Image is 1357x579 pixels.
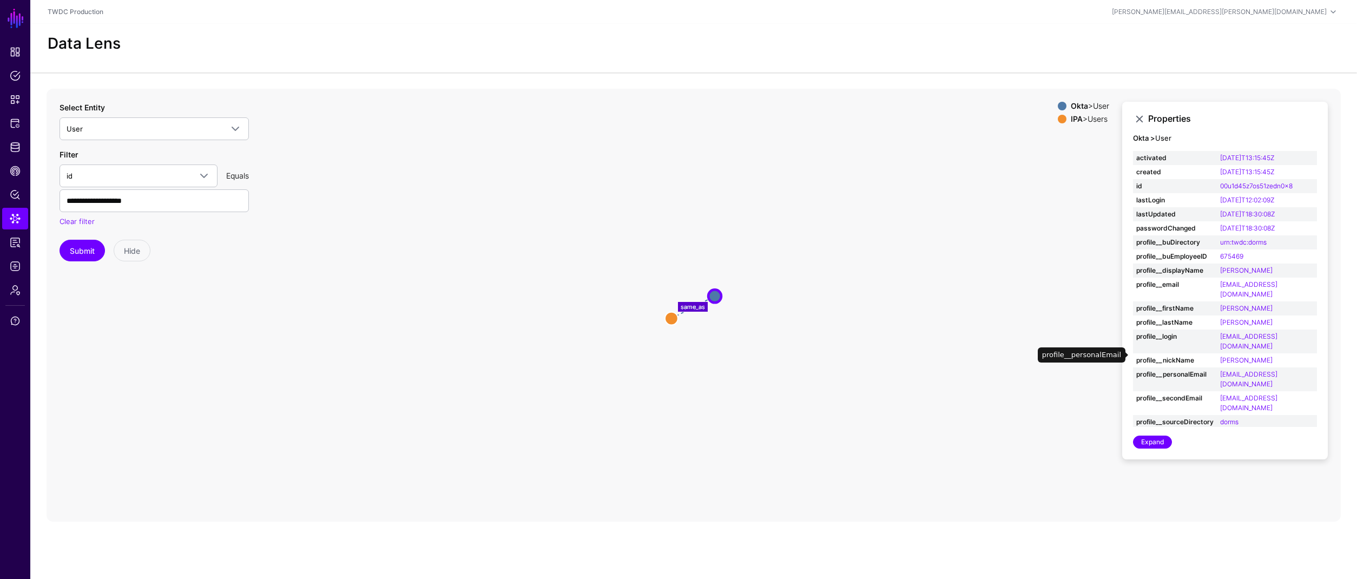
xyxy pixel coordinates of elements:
[1038,347,1125,363] div: profile__personalEmail
[2,41,28,63] a: Dashboard
[1220,332,1277,350] a: [EMAIL_ADDRESS][DOMAIN_NAME]
[10,213,21,224] span: Data Lens
[1220,280,1277,298] a: [EMAIL_ADDRESS][DOMAIN_NAME]
[2,113,28,134] a: Protected Systems
[1071,101,1088,110] strong: Okta
[1133,134,1317,143] h4: User
[222,170,253,181] div: Equals
[1136,304,1214,313] strong: profile__firstName
[1220,356,1273,364] a: [PERSON_NAME]
[1133,436,1172,449] a: Expand
[1136,356,1214,365] strong: profile__nickName
[60,240,105,261] button: Submit
[2,136,28,158] a: Identity Data Fabric
[1220,370,1277,388] a: [EMAIL_ADDRESS][DOMAIN_NAME]
[10,142,21,153] span: Identity Data Fabric
[60,217,95,226] a: Clear filter
[1136,153,1214,163] strong: activated
[1136,223,1214,233] strong: passwordChanged
[1136,280,1214,289] strong: profile__email
[1136,195,1214,205] strong: lastLogin
[10,315,21,326] span: Support
[1220,418,1239,426] a: dorms
[1136,252,1214,261] strong: profile__buEmployeeID
[1220,304,1273,312] a: [PERSON_NAME]
[1136,266,1214,275] strong: profile__displayName
[60,102,105,113] label: Select Entity
[60,149,78,160] label: Filter
[10,237,21,248] span: Access Reporting
[67,172,73,180] span: id
[2,65,28,87] a: Policies
[1136,238,1214,247] strong: profile__buDirectory
[10,118,21,129] span: Protected Systems
[10,189,21,200] span: Policy Lens
[48,35,121,53] h2: Data Lens
[67,124,83,133] span: User
[10,94,21,105] span: Snippets
[1136,332,1214,341] strong: profile__login
[6,6,25,30] a: SGNL
[1220,252,1243,260] a: 675469
[1220,394,1277,412] a: [EMAIL_ADDRESS][DOMAIN_NAME]
[1220,182,1293,190] a: 00u1d45z7os51zedn0x8
[1136,209,1214,219] strong: lastUpdated
[1220,154,1274,162] a: [DATE]T13:15:45Z
[10,70,21,81] span: Policies
[1220,238,1267,246] a: urn:twdc:dorms
[1136,417,1214,427] strong: profile__sourceDirectory
[1136,370,1214,379] strong: profile__personalEmail
[114,240,150,261] button: Hide
[1136,181,1214,191] strong: id
[10,166,21,176] span: CAEP Hub
[1071,114,1083,123] strong: IPA
[48,8,103,16] a: TWDC Production
[2,184,28,206] a: Policy Lens
[1112,7,1327,17] div: [PERSON_NAME][EMAIL_ADDRESS][PERSON_NAME][DOMAIN_NAME]
[2,279,28,301] a: Admin
[1220,224,1275,232] a: [DATE]T18:30:08Z
[1136,393,1214,403] strong: profile__secondEmail
[1220,210,1275,218] a: [DATE]T18:30:08Z
[1220,266,1273,274] a: [PERSON_NAME]
[1220,318,1273,326] a: [PERSON_NAME]
[1220,168,1274,176] a: [DATE]T13:15:45Z
[2,208,28,229] a: Data Lens
[1136,167,1214,177] strong: created
[1133,134,1155,142] strong: Okta >
[2,89,28,110] a: Snippets
[1136,318,1214,327] strong: profile__lastName
[10,47,21,57] span: Dashboard
[10,285,21,295] span: Admin
[1220,196,1274,204] a: [DATE]T12:02:09Z
[1148,114,1317,124] h3: Properties
[10,261,21,272] span: Logs
[681,303,705,311] text: same_as
[2,232,28,253] a: Access Reporting
[1069,115,1111,123] div: > Users
[1069,102,1111,110] div: > User
[2,160,28,182] a: CAEP Hub
[2,255,28,277] a: Logs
